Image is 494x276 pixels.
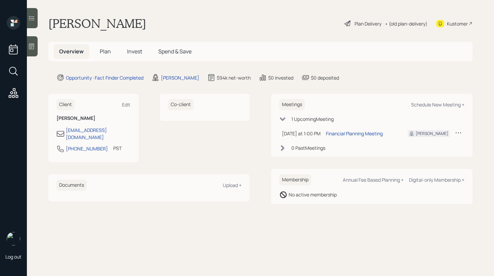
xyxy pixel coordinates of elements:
[122,101,130,108] div: Edit
[168,99,194,110] h6: Co-client
[48,16,146,31] h1: [PERSON_NAME]
[127,48,142,55] span: Invest
[289,191,337,198] div: No active membership
[56,116,130,121] h6: [PERSON_NAME]
[5,254,22,260] div: Log out
[66,74,143,81] div: Opportunity · Fact Finder Completed
[311,74,339,81] div: $0 deposited
[355,20,381,27] div: Plan Delivery
[66,145,108,152] div: [PHONE_NUMBER]
[279,174,311,185] h6: Membership
[447,20,468,27] div: Kustomer
[343,177,404,183] div: Annual Fee Based Planning +
[113,145,122,152] div: PST
[100,48,111,55] span: Plan
[66,127,130,141] div: [EMAIL_ADDRESS][DOMAIN_NAME]
[268,74,293,81] div: $0 invested
[223,182,242,188] div: Upload +
[291,144,325,151] div: 0 Past Meeting s
[411,101,464,108] div: Schedule New Meeting +
[385,20,427,27] div: • (old plan-delivery)
[279,99,305,110] h6: Meetings
[326,130,383,137] div: Financial Planning Meeting
[59,48,84,55] span: Overview
[416,131,448,137] div: [PERSON_NAME]
[7,232,20,245] img: retirable_logo.png
[409,177,464,183] div: Digital-only Membership +
[56,180,87,191] h6: Documents
[158,48,192,55] span: Spend & Save
[56,99,75,110] h6: Client
[161,74,199,81] div: [PERSON_NAME]
[282,130,321,137] div: [DATE] at 1:00 PM
[217,74,251,81] div: $94k net-worth
[291,116,334,123] div: 1 Upcoming Meeting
